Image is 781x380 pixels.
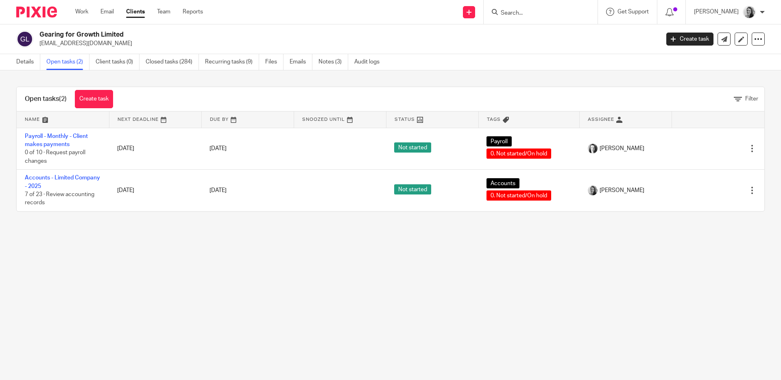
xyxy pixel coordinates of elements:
[183,8,203,16] a: Reports
[109,128,201,170] td: [DATE]
[486,149,551,159] span: 0. Not started/On hold
[745,96,758,102] span: Filter
[487,117,501,122] span: Tags
[16,54,40,70] a: Details
[75,90,113,108] a: Create task
[600,144,644,153] span: [PERSON_NAME]
[588,144,598,153] img: T1JH8BBNX-UMG48CW64-d2649b4fbe26-512.png
[25,192,94,206] span: 7 of 23 · Review accounting records
[588,186,598,195] img: IMG-0056.JPG
[600,186,644,194] span: [PERSON_NAME]
[617,9,649,15] span: Get Support
[486,178,519,188] span: Accounts
[75,8,88,16] a: Work
[209,188,227,193] span: [DATE]
[394,142,431,153] span: Not started
[354,54,386,70] a: Audit logs
[666,33,713,46] a: Create task
[500,10,573,17] input: Search
[694,8,739,16] p: [PERSON_NAME]
[109,170,201,211] td: [DATE]
[209,146,227,151] span: [DATE]
[16,31,33,48] img: svg%3E
[743,6,756,19] img: IMG-0056.JPG
[25,150,85,164] span: 0 of 10 · Request payroll changes
[25,133,88,147] a: Payroll - Monthly - Client makes payments
[205,54,259,70] a: Recurring tasks (9)
[157,8,170,16] a: Team
[126,8,145,16] a: Clients
[96,54,140,70] a: Client tasks (0)
[486,136,512,146] span: Payroll
[146,54,199,70] a: Closed tasks (284)
[25,95,67,103] h1: Open tasks
[302,117,345,122] span: Snoozed Until
[395,117,415,122] span: Status
[290,54,312,70] a: Emails
[39,39,654,48] p: [EMAIL_ADDRESS][DOMAIN_NAME]
[25,175,100,189] a: Accounts - Limited Company - 2025
[394,184,431,194] span: Not started
[59,96,67,102] span: (2)
[486,190,551,201] span: 0. Not started/On hold
[319,54,348,70] a: Notes (3)
[39,31,531,39] h2: Gearing for Growth Limited
[100,8,114,16] a: Email
[265,54,284,70] a: Files
[46,54,89,70] a: Open tasks (2)
[16,7,57,17] img: Pixie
